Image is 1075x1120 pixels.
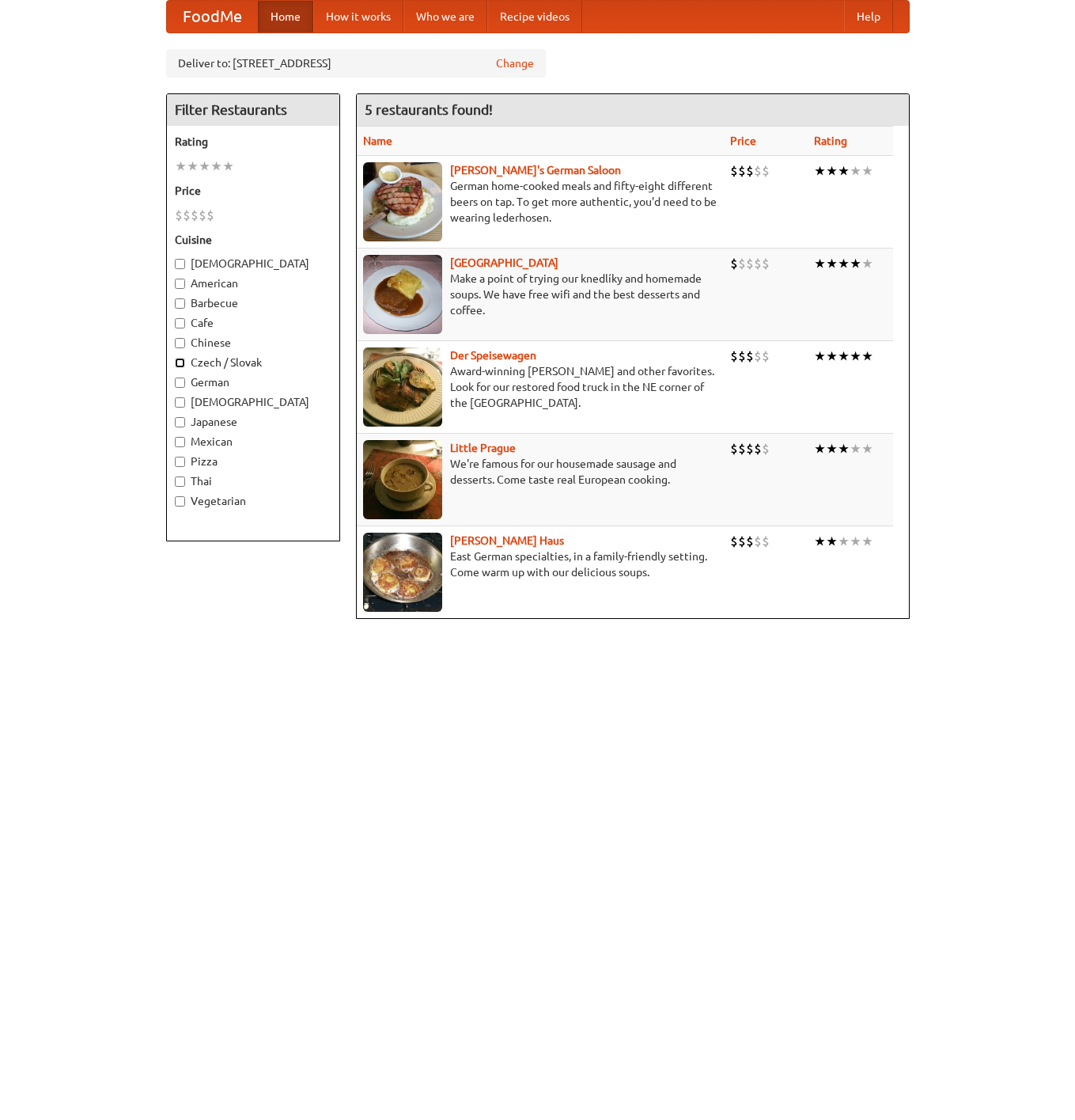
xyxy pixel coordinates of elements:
[850,440,861,457] li: ★
[175,158,187,175] li: ★
[738,440,746,457] li: $
[814,255,826,272] li: ★
[861,162,873,180] li: ★
[175,232,331,248] h5: Cuisine
[175,414,331,430] label: Japanese
[826,162,838,180] li: ★
[175,279,185,289] input: American
[754,347,762,365] li: $
[850,255,861,272] li: ★
[363,255,442,334] img: czechpoint.jpg
[730,135,756,147] a: Price
[450,534,564,547] b: [PERSON_NAME] Haus
[365,102,493,117] ng-pluralize: 5 restaurants found!
[754,440,762,457] li: $
[199,207,206,224] li: $
[363,178,717,226] p: German home-cooked meals and fifty-eight different beers on tap. To get more authentic, you'd nee...
[175,318,185,328] input: Cafe
[826,255,838,272] li: ★
[175,207,183,224] li: $
[363,347,442,427] img: speisewagen.jpg
[363,271,717,318] p: Make a point of trying our knedlíky and homemade soups. We have free wifi and the best desserts a...
[167,94,339,126] h4: Filter Restaurants
[175,476,185,487] input: Thai
[762,347,770,365] li: $
[175,256,331,271] label: [DEMOGRAPHIC_DATA]
[861,255,873,272] li: ★
[175,259,185,269] input: [DEMOGRAPHIC_DATA]
[838,255,850,272] li: ★
[730,162,738,180] li: $
[175,338,185,348] input: Chinese
[363,440,442,519] img: littleprague.jpg
[403,1,487,32] a: Who we are
[175,457,185,467] input: Pizza
[746,440,754,457] li: $
[363,363,717,411] p: Award-winning [PERSON_NAME] and other favorites. Look for our restored food truck in the NE corne...
[814,347,826,365] li: ★
[167,1,258,32] a: FoodMe
[199,158,210,175] li: ★
[826,533,838,550] li: ★
[738,533,746,550] li: $
[206,207,214,224] li: $
[730,440,738,457] li: $
[175,454,331,469] label: Pizza
[826,440,838,457] li: ★
[187,158,199,175] li: ★
[838,533,850,550] li: ★
[175,295,331,311] label: Barbecue
[175,394,331,410] label: [DEMOGRAPHIC_DATA]
[814,533,826,550] li: ★
[450,442,516,454] a: Little Prague
[175,374,331,390] label: German
[746,255,754,272] li: $
[844,1,893,32] a: Help
[754,162,762,180] li: $
[175,355,331,370] label: Czech / Slovak
[746,347,754,365] li: $
[175,183,331,199] h5: Price
[166,49,546,78] div: Deliver to: [STREET_ADDRESS]
[730,533,738,550] li: $
[175,298,185,309] input: Barbecue
[175,417,185,427] input: Japanese
[762,255,770,272] li: $
[175,434,331,450] label: Mexican
[738,347,746,365] li: $
[210,158,222,175] li: ★
[746,533,754,550] li: $
[762,440,770,457] li: $
[814,162,826,180] li: ★
[175,358,185,368] input: Czech / Slovak
[450,256,558,269] a: [GEOGRAPHIC_DATA]
[258,1,313,32] a: Home
[487,1,582,32] a: Recipe videos
[838,347,850,365] li: ★
[363,456,717,488] p: We're famous for our housemade sausage and desserts. Come taste real European cooking.
[754,255,762,272] li: $
[861,347,873,365] li: ★
[861,440,873,457] li: ★
[175,378,185,388] input: German
[175,493,331,509] label: Vegetarian
[175,335,331,351] label: Chinese
[175,275,331,291] label: American
[450,349,536,362] a: Der Speisewagen
[175,437,185,447] input: Mexican
[496,55,534,71] a: Change
[363,162,442,241] img: esthers.jpg
[838,162,850,180] li: ★
[738,255,746,272] li: $
[450,164,621,177] a: [PERSON_NAME]'s German Saloon
[730,347,738,365] li: $
[191,207,199,224] li: $
[175,397,185,408] input: [DEMOGRAPHIC_DATA]
[814,440,826,457] li: ★
[814,135,847,147] a: Rating
[754,533,762,550] li: $
[826,347,838,365] li: ★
